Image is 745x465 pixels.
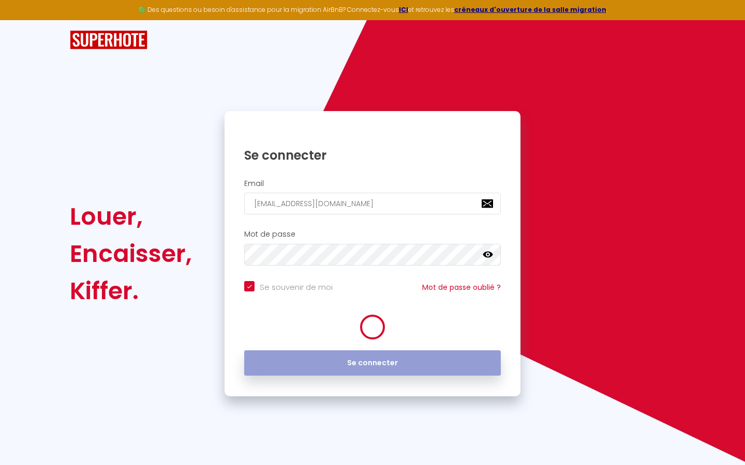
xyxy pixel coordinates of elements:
h2: Email [244,179,501,188]
button: Ouvrir le widget de chat LiveChat [8,4,39,35]
div: Encaisser, [70,235,192,272]
a: créneaux d'ouverture de la salle migration [454,5,606,14]
a: ICI [399,5,408,14]
a: Mot de passe oublié ? [422,282,501,292]
div: Louer, [70,198,192,235]
h2: Mot de passe [244,230,501,239]
input: Ton Email [244,193,501,214]
h1: Se connecter [244,147,501,163]
button: Se connecter [244,350,501,376]
img: SuperHote logo [70,30,147,50]
div: Kiffer. [70,272,192,309]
